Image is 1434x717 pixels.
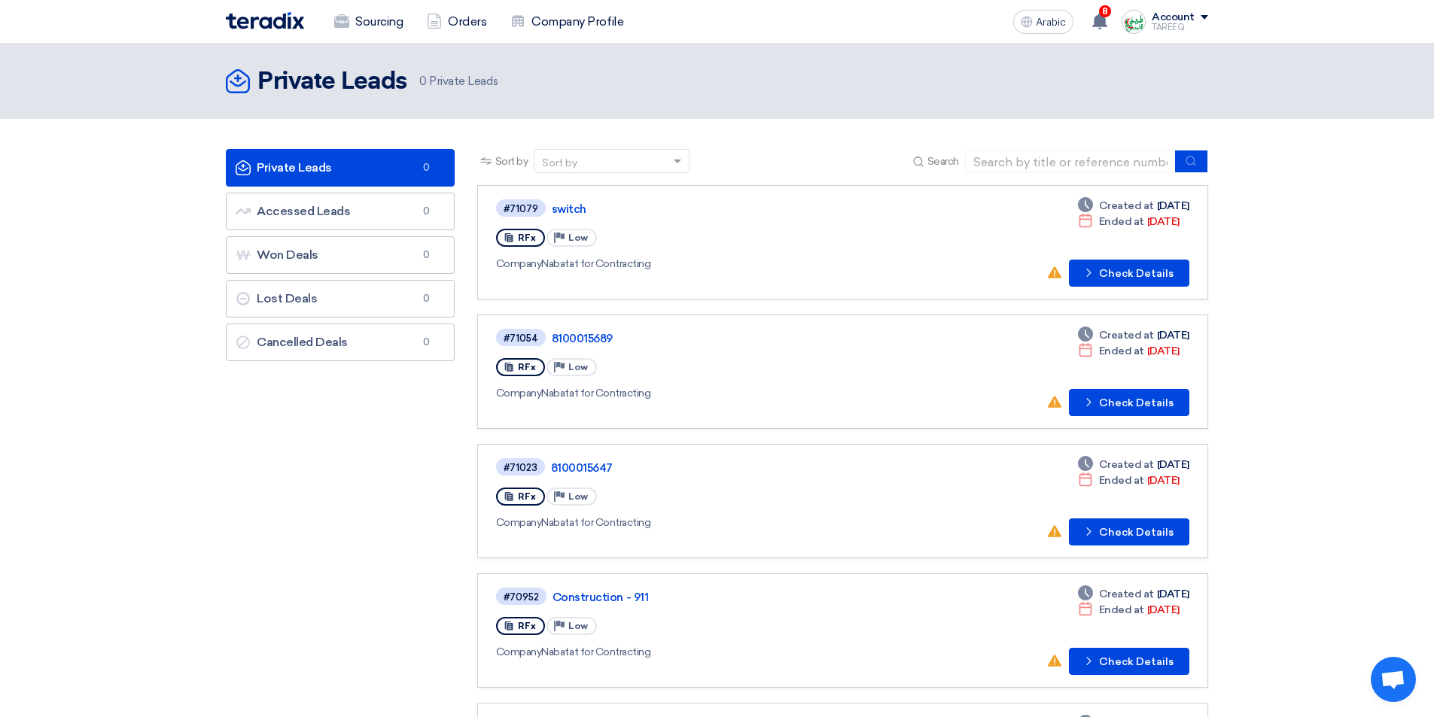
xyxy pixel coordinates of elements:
font: Construction - 911 [553,591,648,604]
font: Ended at [1099,215,1144,228]
font: 0 [423,162,430,173]
input: Search by title or reference number [965,150,1176,173]
button: Arabic [1013,10,1073,34]
font: Created at [1099,588,1154,600]
button: Check Details [1069,648,1189,675]
a: Lost Deals0 [226,280,455,317]
font: Low [568,362,588,372]
font: 8100015647 [551,461,613,475]
font: Nabatat for Contracting [541,646,650,658]
font: Private Leads [257,70,407,94]
a: Private Leads0 [226,149,455,187]
font: [DATE] [1157,588,1189,600]
a: Cancelled Deals0 [226,324,455,361]
img: Teradix logo [226,12,304,29]
font: [DATE] [1147,345,1180,357]
font: Low [568,491,588,502]
font: #70952 [504,591,539,603]
font: Sourcing [355,14,403,29]
font: [DATE] [1157,199,1189,212]
a: 8100015689 [552,332,928,345]
button: Check Details [1069,260,1189,287]
font: #71079 [504,203,538,214]
font: RFx [518,362,536,372]
font: Low [568,621,588,631]
font: Sort by [542,156,577,169]
font: Ended at [1099,474,1144,487]
font: 0 [419,74,427,88]
font: Cancelled Deals [257,335,348,349]
font: Company [496,387,542,400]
font: #71023 [504,462,537,473]
img: Screenshot___1727703618088.png [1122,10,1146,34]
a: switch [552,202,928,216]
font: Company [496,646,542,658]
font: RFx [518,491,536,502]
font: switch [552,202,586,216]
a: Won Deals0 [226,236,455,274]
font: Accessed Leads [257,204,350,218]
font: Nabatat for Contracting [541,387,650,400]
a: Accessed Leads0 [226,193,455,230]
font: Company [496,257,542,270]
font: 0 [423,249,430,260]
font: 8 [1102,6,1108,17]
font: Orders [448,14,486,29]
font: Check Details [1099,267,1174,280]
font: 0 [423,293,430,304]
font: Search [927,155,959,168]
font: [DATE] [1157,458,1189,471]
font: Won Deals [257,248,318,262]
font: Company [496,516,542,529]
font: Check Details [1099,396,1174,409]
font: Nabatat for Contracting [541,516,650,529]
a: Construction - 911 [553,591,929,604]
font: 0 [423,336,430,348]
font: Ended at [1099,603,1144,616]
font: Check Details [1099,526,1174,539]
font: Account [1152,11,1195,23]
a: Orders [415,5,498,38]
font: Created at [1099,199,1154,212]
font: [DATE] [1147,603,1180,616]
font: Lost Deals [257,291,317,305]
font: Sort by [495,155,528,168]
a: Open chat [1371,657,1416,702]
font: 0 [423,205,430,217]
font: Ended at [1099,345,1144,357]
font: Check Details [1099,655,1174,668]
font: 8100015689 [552,332,613,345]
font: Created at [1099,329,1154,342]
button: Check Details [1069,389,1189,416]
font: [DATE] [1147,215,1180,228]
font: Low [568,232,588,243]
font: Arabic [1036,16,1066,29]
font: TAREEQ [1152,23,1184,32]
font: Private Leads [257,160,332,175]
font: RFx [518,621,536,631]
button: Check Details [1069,518,1189,545]
font: RFx [518,232,536,243]
a: Sourcing [322,5,415,38]
font: #71054 [504,333,538,344]
font: Created at [1099,458,1154,471]
font: [DATE] [1157,329,1189,342]
font: Nabatat for Contracting [541,257,650,270]
font: Private Leads [429,74,498,88]
font: Company Profile [531,14,623,29]
a: 8100015647 [551,461,927,475]
font: [DATE] [1147,474,1180,487]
